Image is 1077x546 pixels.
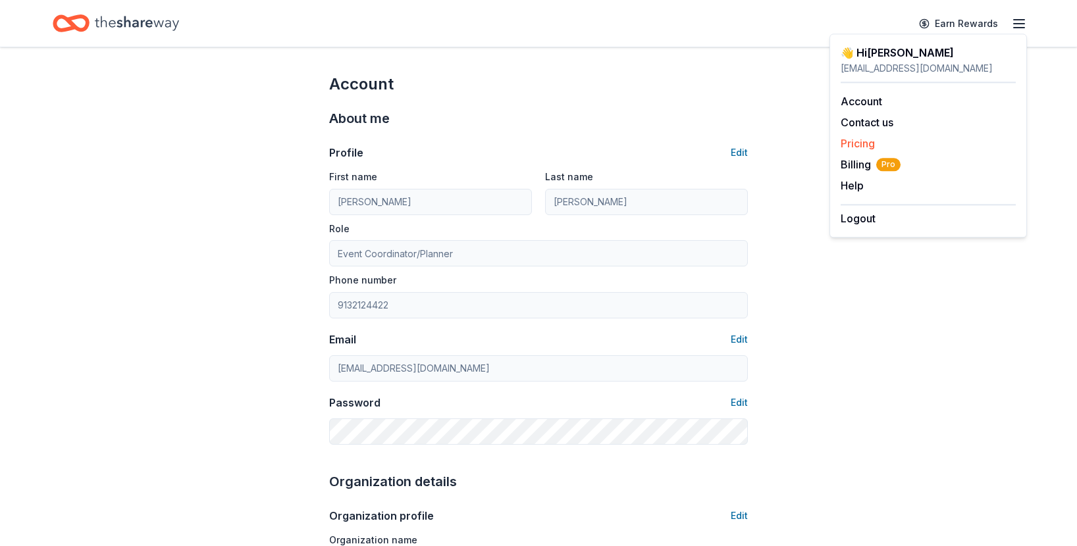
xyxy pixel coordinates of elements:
div: [EMAIL_ADDRESS][DOMAIN_NAME] [841,61,1016,76]
div: Email [329,332,356,347]
div: Profile [329,145,363,161]
div: Organization details [329,471,748,492]
label: First name [329,170,377,184]
a: Earn Rewards [911,12,1006,36]
button: Edit [731,508,748,524]
div: 👋 Hi [PERSON_NAME] [841,45,1016,61]
span: Pro [876,158,901,171]
label: Last name [545,170,593,184]
button: Logout [841,211,876,226]
button: Help [841,178,864,193]
button: Edit [731,145,748,161]
button: Edit [731,332,748,347]
div: Account [329,74,748,95]
div: About me [329,108,748,129]
label: Role [329,222,350,236]
a: Pricing [841,137,875,150]
label: Phone number [329,274,396,287]
button: BillingPro [841,157,901,172]
button: Contact us [841,114,893,130]
div: Organization profile [329,508,434,524]
a: Home [53,8,179,39]
span: Billing [841,157,901,172]
div: Password [329,395,381,410]
a: Account [841,95,882,108]
button: Edit [731,395,748,410]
